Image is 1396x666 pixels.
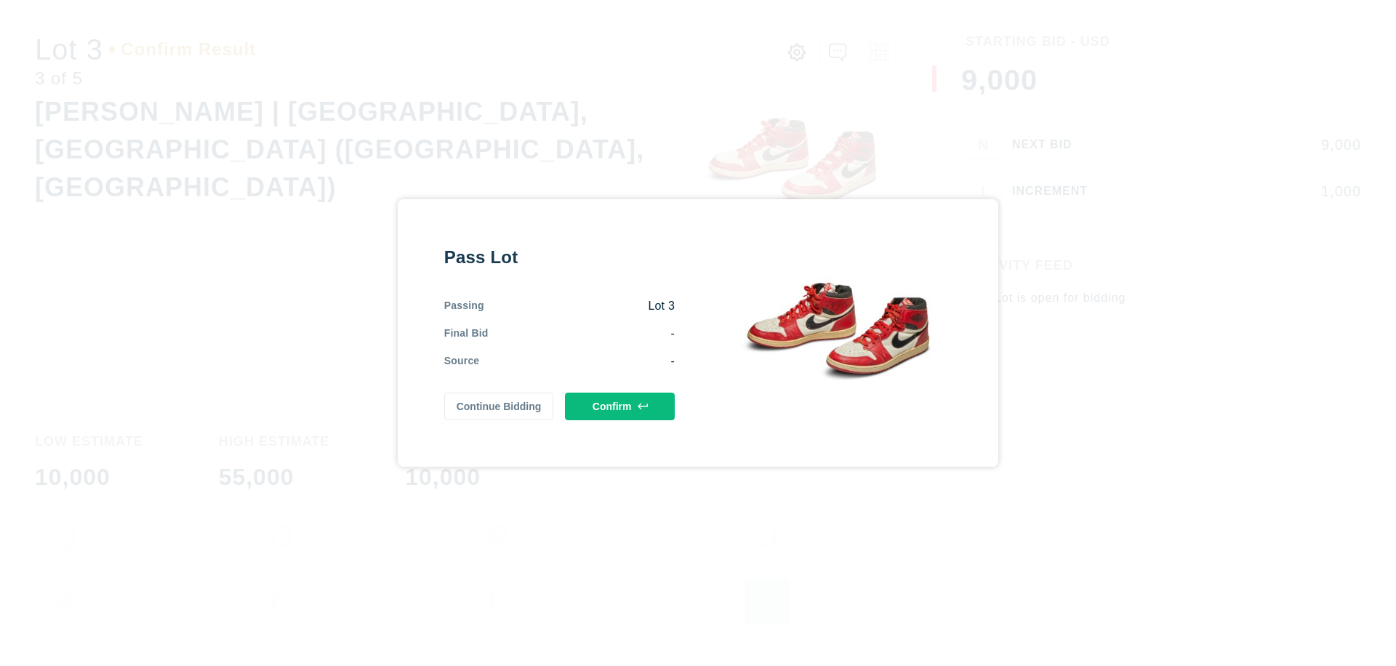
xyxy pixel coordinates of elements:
[444,326,489,342] div: Final Bid
[565,393,675,420] button: Confirm
[479,353,675,369] div: -
[444,298,484,314] div: Passing
[444,246,675,269] div: Pass Lot
[444,353,480,369] div: Source
[489,326,675,342] div: -
[444,393,554,420] button: Continue Bidding
[484,298,675,314] div: Lot 3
